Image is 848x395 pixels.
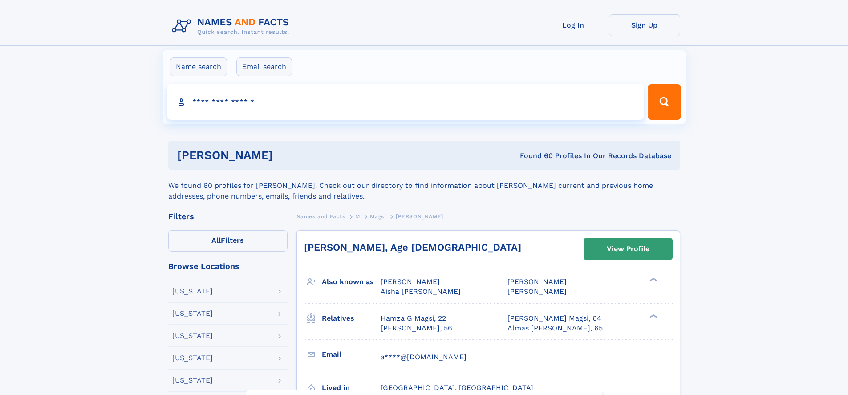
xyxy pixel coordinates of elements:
[211,236,221,244] span: All
[322,347,381,362] h3: Email
[381,314,446,323] a: Hamza G Magsi, 22
[172,310,213,317] div: [US_STATE]
[168,212,288,220] div: Filters
[647,277,658,283] div: ❯
[236,57,292,76] label: Email search
[322,274,381,289] h3: Also known as
[647,313,658,319] div: ❯
[168,14,296,38] img: Logo Names and Facts
[607,239,649,259] div: View Profile
[381,277,440,286] span: [PERSON_NAME]
[167,84,644,120] input: search input
[381,287,461,296] span: Aisha [PERSON_NAME]
[168,170,680,202] div: We found 60 profiles for [PERSON_NAME]. Check out our directory to find information about [PERSON...
[304,242,521,253] a: [PERSON_NAME], Age [DEMOGRAPHIC_DATA]
[172,332,213,339] div: [US_STATE]
[355,213,360,220] span: M
[296,211,345,222] a: Names and Facts
[177,150,397,161] h1: [PERSON_NAME]
[396,151,671,161] div: Found 60 Profiles In Our Records Database
[507,323,603,333] a: Almas [PERSON_NAME], 65
[322,311,381,326] h3: Relatives
[168,262,288,270] div: Browse Locations
[584,238,672,260] a: View Profile
[648,84,681,120] button: Search Button
[507,314,601,323] a: [PERSON_NAME] Magsi, 64
[168,230,288,252] label: Filters
[381,323,452,333] a: [PERSON_NAME], 56
[370,213,385,220] span: Magsi
[172,288,213,295] div: [US_STATE]
[609,14,680,36] a: Sign Up
[381,383,533,392] span: [GEOGRAPHIC_DATA], [GEOGRAPHIC_DATA]
[538,14,609,36] a: Log In
[170,57,227,76] label: Name search
[370,211,385,222] a: Magsi
[172,377,213,384] div: [US_STATE]
[507,287,567,296] span: [PERSON_NAME]
[507,277,567,286] span: [PERSON_NAME]
[396,213,443,220] span: [PERSON_NAME]
[355,211,360,222] a: M
[172,354,213,362] div: [US_STATE]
